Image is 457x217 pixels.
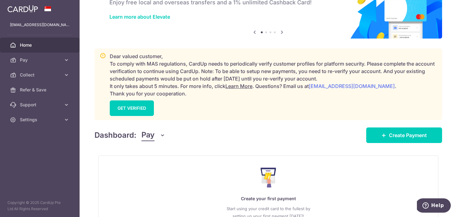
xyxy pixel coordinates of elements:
[110,100,154,116] a: GET VERIFIED
[389,132,427,139] span: Create Payment
[7,5,38,12] img: CardUp
[20,117,61,123] span: Settings
[20,102,61,108] span: Support
[309,83,395,89] a: [EMAIL_ADDRESS][DOMAIN_NAME]
[95,130,136,141] h4: Dashboard:
[225,83,252,89] a: Learn More
[111,195,426,202] p: Create your first payment
[261,168,276,187] img: Make Payment
[20,42,61,48] span: Home
[10,22,70,28] p: [EMAIL_ADDRESS][DOMAIN_NAME]
[20,87,61,93] span: Refer & Save
[110,53,437,97] p: Dear valued customer, To comply with MAS regulations, CardUp needs to periodically verify custome...
[141,129,165,141] button: Pay
[20,57,61,63] span: Pay
[141,129,155,141] span: Pay
[417,198,451,214] iframe: Opens a widget where you can find more information
[109,14,170,20] a: Learn more about Elevate
[20,72,61,78] span: Collect
[366,127,442,143] a: Create Payment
